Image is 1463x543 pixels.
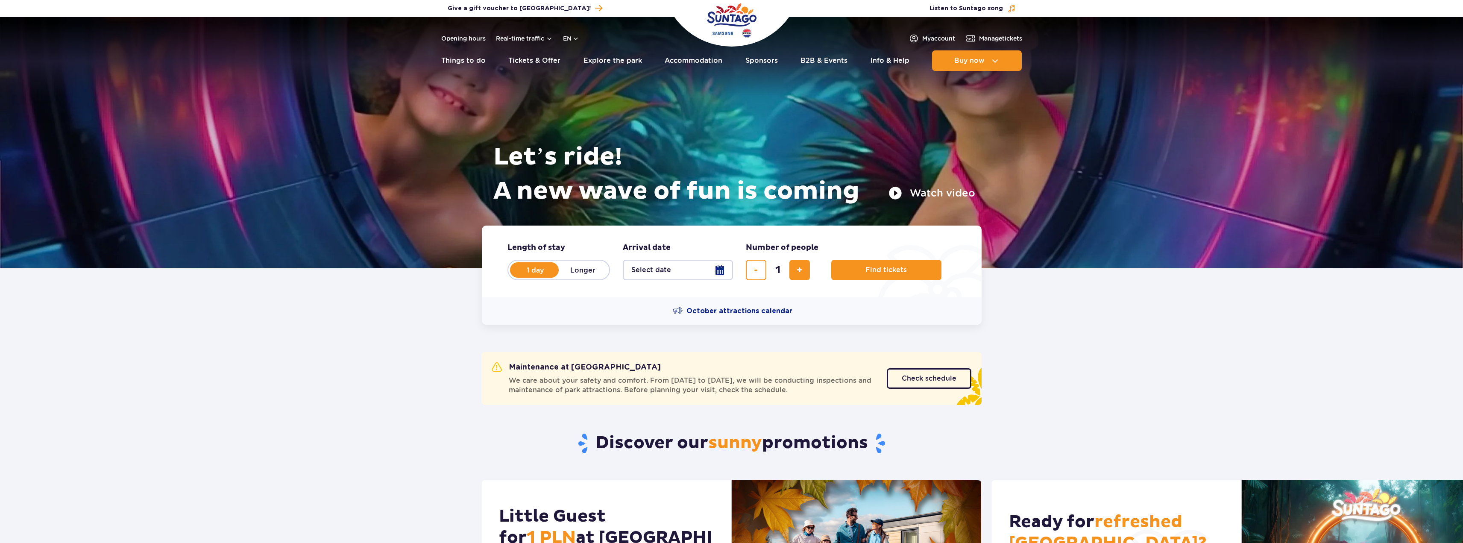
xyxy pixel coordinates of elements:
[979,34,1022,43] span: Manage tickets
[932,50,1022,71] button: Buy now
[493,140,975,208] h1: Let’s ride! A new wave of fun is coming
[441,34,486,43] a: Opening hours
[508,50,560,71] a: Tickets & Offer
[789,260,810,280] button: add ticket
[746,243,818,253] span: Number of people
[865,266,907,274] span: Find tickets
[507,243,565,253] span: Length of stay
[746,260,766,280] button: remove ticket
[448,3,602,14] a: Give a gift voucher to [GEOGRAPHIC_DATA]!
[496,35,553,42] button: Real-time traffic
[954,57,985,65] span: Buy now
[909,33,955,44] a: Myaccount
[902,375,956,382] span: Check schedule
[509,376,877,395] span: We care about your safety and comfort. From [DATE] to [DATE], we will be conducting inspections a...
[887,368,971,389] a: Check schedule
[623,260,733,280] button: Select date
[482,226,982,297] form: Planning your visit to Park of Poland
[563,34,579,43] button: en
[965,33,1022,44] a: Managetickets
[768,260,788,280] input: number of tickets
[831,260,941,280] button: Find tickets
[583,50,642,71] a: Explore the park
[492,362,661,373] h2: Maintenance at [GEOGRAPHIC_DATA]
[888,186,975,200] button: Watch video
[673,306,792,316] a: October attractions calendar
[441,50,486,71] a: Things to do
[745,50,778,71] a: Sponsors
[800,50,847,71] a: B2B & Events
[559,261,607,279] label: Longer
[929,4,1016,13] button: Listen to Suntago song
[871,50,909,71] a: Info & Help
[511,261,560,279] label: 1 day
[686,306,792,316] span: October attractions calendar
[448,4,591,13] span: Give a gift voucher to [GEOGRAPHIC_DATA]!
[665,50,722,71] a: Accommodation
[922,34,955,43] span: My account
[708,432,762,454] span: sunny
[481,432,982,455] h2: Discover our promotions
[623,243,671,253] span: Arrival date
[929,4,1003,13] span: Listen to Suntago song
